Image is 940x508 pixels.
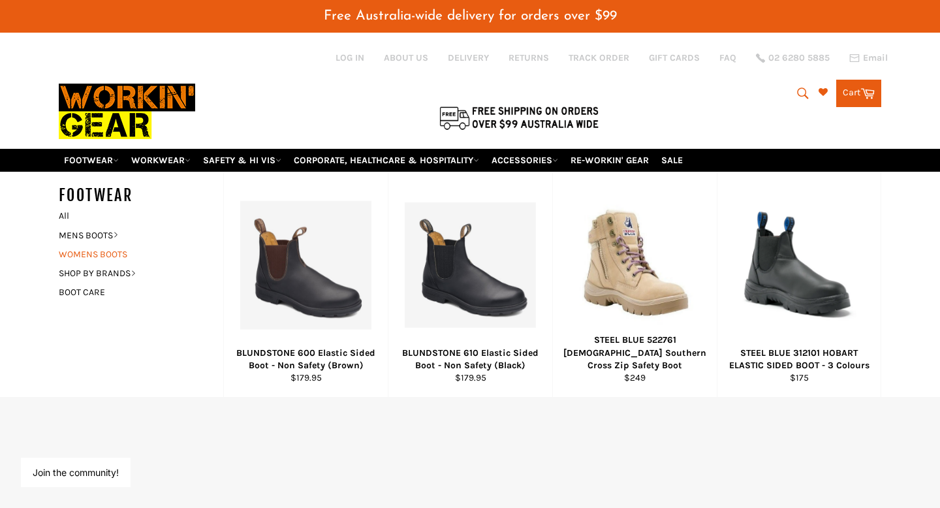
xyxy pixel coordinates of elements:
[849,53,888,63] a: Email
[569,52,629,64] a: TRACK ORDER
[126,149,196,172] a: WORKWEAR
[52,264,210,283] a: SHOP BY BRANDS
[734,207,864,323] img: STEEL BLUE 312101 HOBART ELASTIC SIDED BOOT - Workin' Gear
[33,467,119,478] button: Join the community!
[198,149,287,172] a: SAFETY & HI VIS
[336,52,364,63] a: Log in
[717,172,881,397] a: STEEL BLUE 312101 HOBART ELASTIC SIDED BOOT - Workin' Gear STEEL BLUE 312101 HOBART ELASTIC SIDED...
[397,372,544,384] div: $179.95
[397,347,544,372] div: BLUNDSTONE 610 Elastic Sided Boot - Non Safety (Black)
[59,74,195,148] img: Workin Gear leaders in Workwear, Safety Boots, PPE, Uniforms. Australia's No.1 in Workwear
[59,149,124,172] a: FOOTWEAR
[863,54,888,63] span: Email
[509,52,549,64] a: RETURNS
[726,347,873,372] div: STEEL BLUE 312101 HOBART ELASTIC SIDED BOOT - 3 Colours
[405,202,536,328] img: BLUNDSTONE 610 Elastic Sided Boot - Non Safety - Workin Gear
[289,149,484,172] a: CORPORATE, HEALTHCARE & HOSPITALITY
[836,80,881,107] a: Cart
[52,226,210,245] a: MENS BOOTS
[656,149,688,172] a: SALE
[448,52,489,64] a: DELIVERY
[232,372,380,384] div: $179.95
[324,9,617,23] span: Free Australia-wide delivery for orders over $99
[388,172,552,397] a: BLUNDSTONE 610 Elastic Sided Boot - Non Safety - Workin Gear BLUNDSTONE 610 Elastic Sided Boot - ...
[52,283,210,302] a: BOOT CARE
[649,52,700,64] a: GIFT CARDS
[768,54,830,63] span: 02 6280 5885
[561,334,709,372] div: STEEL BLUE 522761 [DEMOGRAPHIC_DATA] Southern Cross Zip Safety Boot
[52,206,223,225] a: All
[223,172,388,397] a: BLUNDSTONE 600 Elastic Sided Boot - Non Safety (Brown) - Workin Gear BLUNDSTONE 600 Elastic Sided...
[756,54,830,63] a: 02 6280 5885
[384,52,428,64] a: ABOUT US
[232,347,380,372] div: BLUNDSTONE 600 Elastic Sided Boot - Non Safety (Brown)
[569,199,700,330] img: STEEL BLUE 522761 Ladies Southern Cross Zip Safety Boot - Workin Gear
[437,104,601,131] img: Flat $9.95 shipping Australia wide
[59,185,223,206] h5: FOOTWEAR
[561,372,709,384] div: $249
[726,372,873,384] div: $175
[52,245,210,264] a: WOMENS BOOTS
[565,149,654,172] a: RE-WORKIN' GEAR
[719,52,736,64] a: FAQ
[552,172,717,397] a: STEEL BLUE 522761 Ladies Southern Cross Zip Safety Boot - Workin Gear STEEL BLUE 522761 [DEMOGRAP...
[240,200,371,329] img: BLUNDSTONE 600 Elastic Sided Boot - Non Safety (Brown) - Workin Gear
[486,149,563,172] a: ACCESSORIES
